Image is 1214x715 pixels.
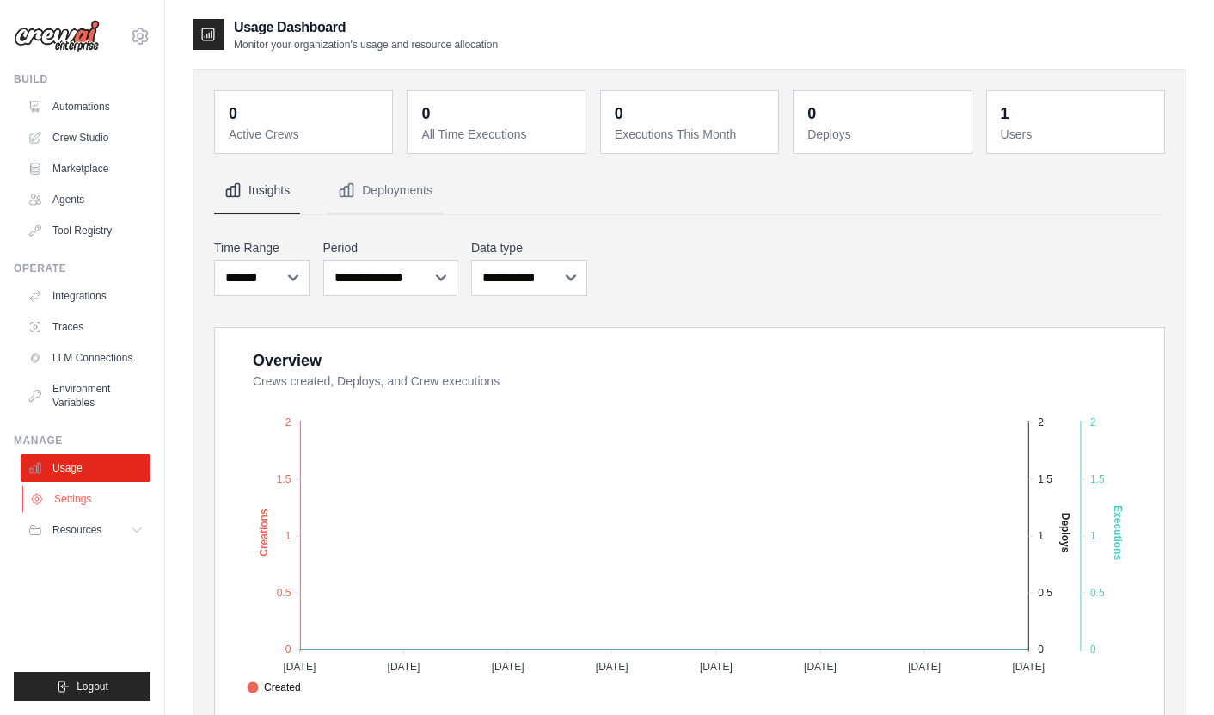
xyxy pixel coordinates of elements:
tspan: 2 [1090,416,1096,428]
div: Build [14,72,150,86]
tspan: 2 [1038,416,1044,428]
tspan: [DATE] [283,661,316,673]
a: LLM Connections [21,344,150,372]
div: 0 [807,102,816,126]
tspan: 0 [1090,644,1096,656]
div: 1 [1001,102,1009,126]
tspan: 2 [285,416,291,428]
a: Usage [21,454,150,482]
div: 0 [615,102,623,126]
button: Resources [21,516,150,544]
tspan: [DATE] [908,661,941,673]
label: Period [323,239,458,256]
tspan: 1 [285,530,291,542]
tspan: [DATE] [492,661,524,673]
dt: All Time Executions [421,126,574,143]
tspan: [DATE] [700,661,733,673]
a: Traces [21,313,150,341]
text: Executions [1112,505,1124,560]
span: Created [247,680,301,695]
div: 0 [421,102,430,126]
div: Overview [253,348,322,373]
button: Deployments [328,168,443,214]
a: Integrations [21,282,150,310]
label: Data type [471,239,587,256]
dt: Users [1001,126,1154,143]
a: Agents [21,186,150,213]
tspan: 0 [1038,644,1044,656]
text: Creations [258,509,270,557]
a: Crew Studio [21,124,150,151]
tspan: 0 [285,644,291,656]
nav: Tabs [214,168,1165,214]
span: Resources [52,523,101,537]
tspan: 0.5 [1038,587,1052,599]
button: Insights [214,168,300,214]
dt: Active Crews [229,126,382,143]
tspan: 0.5 [1090,587,1105,599]
label: Time Range [214,239,310,256]
h2: Usage Dashboard [234,17,498,38]
tspan: 0.5 [277,587,291,599]
tspan: 1.5 [1090,473,1105,485]
a: Automations [21,93,150,120]
tspan: [DATE] [1012,661,1045,673]
button: Logout [14,672,150,701]
text: Deploys [1059,513,1071,553]
dt: Crews created, Deploys, and Crew executions [253,373,1143,390]
a: Marketplace [21,155,150,182]
img: Logo [14,20,100,52]
tspan: 1 [1090,530,1096,542]
a: Environment Variables [21,375,150,416]
tspan: 1.5 [1038,473,1052,485]
tspan: 1 [1038,530,1044,542]
tspan: [DATE] [596,661,628,673]
tspan: [DATE] [804,661,837,673]
dt: Executions This Month [615,126,768,143]
a: Settings [22,485,152,513]
tspan: [DATE] [388,661,420,673]
span: Logout [77,680,108,693]
p: Monitor your organization's usage and resource allocation [234,38,498,52]
div: 0 [229,102,237,126]
dt: Deploys [807,126,960,143]
tspan: 1.5 [277,473,291,485]
div: Operate [14,262,150,275]
a: Tool Registry [21,217,150,244]
div: Manage [14,434,150,447]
